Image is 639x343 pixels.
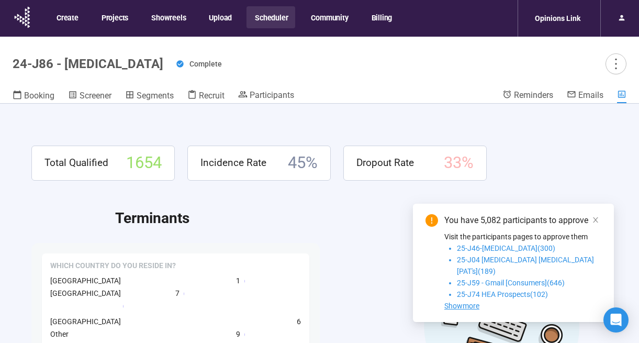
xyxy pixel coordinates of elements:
[24,91,54,101] span: Booking
[514,90,553,100] span: Reminders
[356,155,414,171] span: Dropout Rate
[529,8,587,28] div: Opinions Link
[187,90,225,103] a: Recruit
[126,150,162,176] span: 1654
[50,261,176,271] span: Which country do you reside in?
[444,214,601,227] div: You have 5,082 participants to approve
[93,6,136,28] button: Projects
[13,90,54,103] a: Booking
[457,290,548,298] span: 25-J74 HEA Prospects(102)
[13,57,163,71] h1: 24-J86 - [MEDICAL_DATA]
[592,216,599,224] span: close
[425,214,438,227] span: exclamation-circle
[444,231,601,242] p: Visit the participants pages to approve them
[137,91,174,101] span: Segments
[143,6,193,28] button: Showreels
[246,6,295,28] button: Scheduler
[68,90,111,103] a: Screener
[609,57,623,71] span: more
[457,279,565,287] span: 25-J59 - Gmail [Consumers](646)
[48,6,86,28] button: Create
[444,302,479,310] span: Showmore
[50,276,121,285] span: [GEOGRAPHIC_DATA]
[125,90,174,103] a: Segments
[50,317,121,326] span: [GEOGRAPHIC_DATA]
[603,307,629,333] div: Open Intercom Messenger
[175,287,180,299] span: 7
[457,256,594,275] span: 25-J04 [MEDICAL_DATA] [MEDICAL_DATA] [PAT's](189)
[236,275,240,286] span: 1
[250,90,294,100] span: Participants
[238,90,294,102] a: Participants
[444,150,474,176] span: 33 %
[288,150,318,176] span: 45 %
[189,60,222,68] span: Complete
[302,6,355,28] button: Community
[50,330,69,338] span: Other
[200,6,239,28] button: Upload
[44,155,108,171] span: Total Qualified
[606,53,626,74] button: more
[115,207,608,230] h2: Terminants
[363,6,400,28] button: Billing
[567,90,603,102] a: Emails
[199,91,225,101] span: Recruit
[50,289,121,297] span: [GEOGRAPHIC_DATA]
[457,244,555,252] span: 25-J46-[MEDICAL_DATA](300)
[502,90,553,102] a: Reminders
[80,91,111,101] span: Screener
[297,316,301,327] span: 6
[236,328,240,340] span: 9
[200,155,266,171] span: Incidence Rate
[578,90,603,100] span: Emails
